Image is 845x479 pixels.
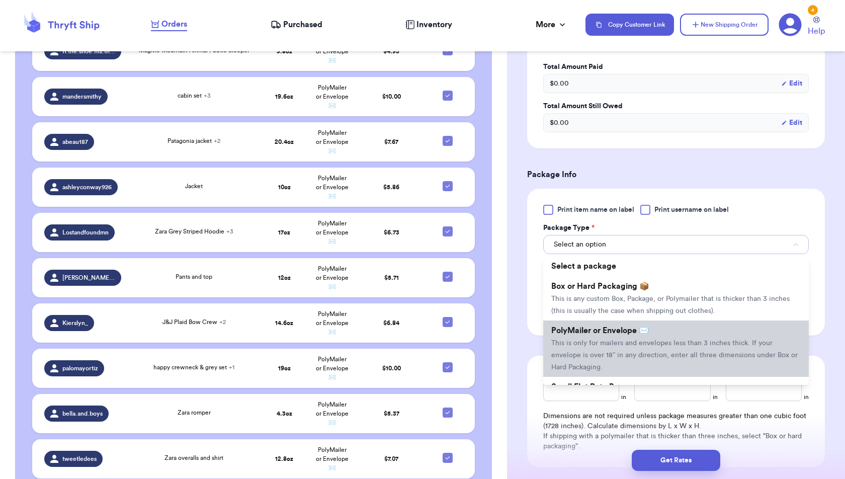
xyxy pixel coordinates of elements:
[316,356,349,380] span: PolyMailer or Envelope ✉️
[384,411,399,417] span: $ 5.37
[384,229,399,235] span: $ 6.73
[62,47,115,55] span: If.the.shoe.fits.thrift
[164,455,223,461] span: Zara overalls and shirt
[62,410,103,418] span: bella.and.boys
[62,228,109,236] span: Lostandfoundmn
[316,130,349,154] span: PolyMailer or Envelope ✉️
[275,94,293,100] strong: 19.6 oz
[551,340,798,371] span: This is only for mailers and envelopes less than 3 inches thick. If your envelope is over 18” in ...
[178,410,211,416] span: Zara romper
[713,393,718,401] span: in
[405,19,452,31] a: Inventory
[808,5,818,15] div: 4
[226,228,233,234] span: + 3
[527,169,825,181] h3: Package Info
[585,14,674,36] button: Copy Customer Link
[554,239,606,250] span: Select an option
[277,48,292,54] strong: 3.8 oz
[283,19,322,31] span: Purchased
[781,118,802,128] button: Edit
[543,411,809,451] div: Dimensions are not required unless package measures greater than one cubic foot (1728 inches). Ca...
[557,205,634,215] span: Print item name on label
[543,431,809,451] p: If shipping with a polymailer that is thicker than three inches, select "Box or hard packaging".
[275,139,294,145] strong: 20.4 oz
[804,393,809,401] span: in
[551,383,623,391] span: Small Flat Rate Box
[316,220,349,245] span: PolyMailer or Envelope ✉️
[543,101,809,111] label: Total Amount Still Owed
[62,93,102,101] span: mandersmithy
[316,85,349,109] span: PolyMailer or Envelope ✉️
[62,319,88,327] span: Kierslyn_
[316,175,349,199] span: PolyMailer or Envelope ✉️
[204,93,211,99] span: + 3
[551,262,616,270] span: Select a package
[416,19,452,31] span: Inventory
[543,62,809,72] label: Total Amount Paid
[550,118,569,128] span: $ 0.00
[167,138,220,144] span: Patagonia jacket
[275,456,293,462] strong: 12.8 oz
[316,311,349,335] span: PolyMailer or Envelope ✉️
[62,455,97,463] span: tweetledees
[543,235,809,254] button: Select an option
[316,39,349,63] span: PolyMailer or Envelope ✉️
[384,456,398,462] span: $ 7.07
[316,266,349,290] span: PolyMailer or Envelope ✉️
[178,93,211,99] span: cabin set
[654,205,729,215] span: Print username on label
[278,229,290,235] strong: 17 oz
[384,275,399,281] span: $ 5.71
[808,25,825,37] span: Help
[781,78,802,89] button: Edit
[382,94,401,100] span: $ 10.00
[214,138,220,144] span: + 2
[62,274,115,282] span: [PERSON_NAME].simon04
[536,19,567,31] div: More
[383,320,399,326] span: $ 6.84
[277,411,292,417] strong: 4.3 oz
[543,223,595,233] label: Package Type
[551,295,790,314] span: This is any custom Box, Package, or Polymailer that is thicker than 3 inches (this is usually the...
[155,228,233,234] span: Zara Grey Striped Hoodie
[219,319,226,325] span: + 2
[229,364,234,370] span: + 1
[316,447,349,471] span: PolyMailer or Envelope ✉️
[185,183,203,189] span: Jacket
[151,18,187,31] a: Orders
[62,138,88,146] span: abeau187
[621,393,626,401] span: in
[383,184,399,190] span: $ 5.86
[316,402,349,426] span: PolyMailer or Envelope ✉️
[680,14,769,36] button: New Shipping Order
[271,19,322,31] a: Purchased
[278,275,291,281] strong: 12 oz
[278,184,291,190] strong: 10 oz
[153,364,234,370] span: happy crewneck & grey set
[162,319,226,325] span: J&J Plaid Bow Crew
[176,274,212,280] span: Pants and top
[161,18,187,30] span: Orders
[383,48,399,54] span: $ 4.95
[278,365,291,371] strong: 19 oz
[779,13,802,36] a: 4
[551,327,649,335] span: PolyMailer or Envelope ✉️
[808,17,825,37] a: Help
[632,450,720,471] button: Get Rates
[275,320,293,326] strong: 14.6 oz
[382,365,401,371] span: $ 10.00
[62,364,98,372] span: palomayortiz
[62,183,112,191] span: ashleyconway926
[384,139,398,145] span: $ 7.67
[550,78,569,89] span: $ 0.00
[551,282,649,290] span: Box or Hard Packaging 📦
